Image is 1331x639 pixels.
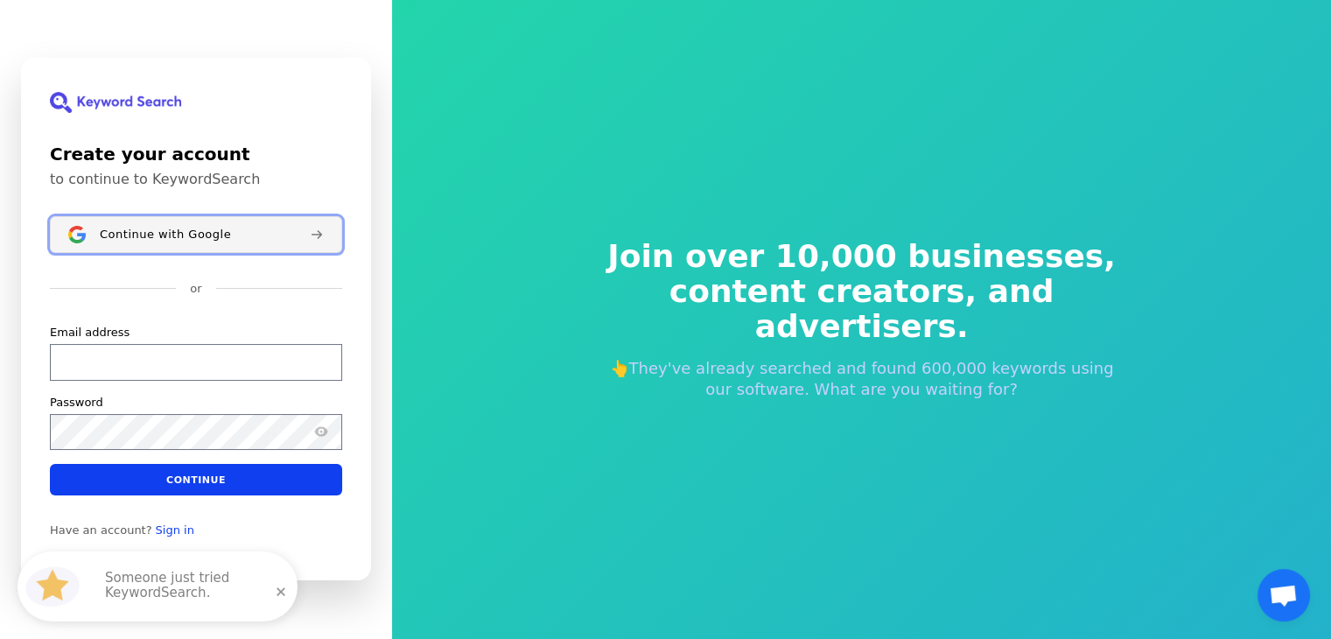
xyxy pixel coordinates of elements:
[100,228,231,242] span: Continue with Google
[50,141,342,167] h1: Create your account
[156,523,194,537] a: Sign in
[50,464,342,495] button: Continue
[311,422,332,443] button: Show password
[50,171,342,188] p: to continue to KeywordSearch
[1257,569,1310,621] a: Open chat
[50,92,181,113] img: KeywordSearch
[21,555,84,618] img: HubSpot
[596,274,1128,344] span: content creators, and advertisers.
[190,281,201,297] p: or
[68,226,86,243] img: Sign in with Google
[50,325,130,341] label: Email address
[105,571,280,602] p: Someone just tried KeywordSearch.
[50,216,342,253] button: Sign in with GoogleContinue with Google
[50,523,152,537] span: Have an account?
[50,395,103,411] label: Password
[596,239,1128,274] span: Join over 10,000 businesses,
[596,358,1128,400] p: 👆They've already searched and found 600,000 keywords using our software. What are you waiting for?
